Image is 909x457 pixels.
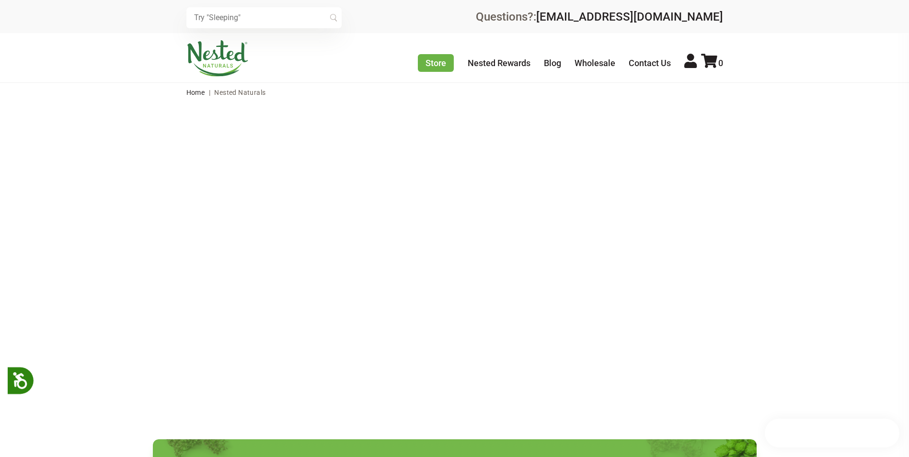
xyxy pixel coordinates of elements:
[207,89,213,96] span: |
[575,58,615,68] a: Wholesale
[544,58,561,68] a: Blog
[536,10,723,23] a: [EMAIL_ADDRESS][DOMAIN_NAME]
[629,58,671,68] a: Contact Us
[186,89,205,96] a: Home
[468,58,530,68] a: Nested Rewards
[765,419,899,447] iframe: Button to open loyalty program pop-up
[718,58,723,68] span: 0
[186,7,342,28] input: Try "Sleeping"
[476,11,723,23] div: Questions?:
[186,40,249,77] img: Nested Naturals
[418,54,454,72] a: Store
[214,89,265,96] span: Nested Naturals
[186,83,723,102] nav: breadcrumbs
[701,58,723,68] a: 0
